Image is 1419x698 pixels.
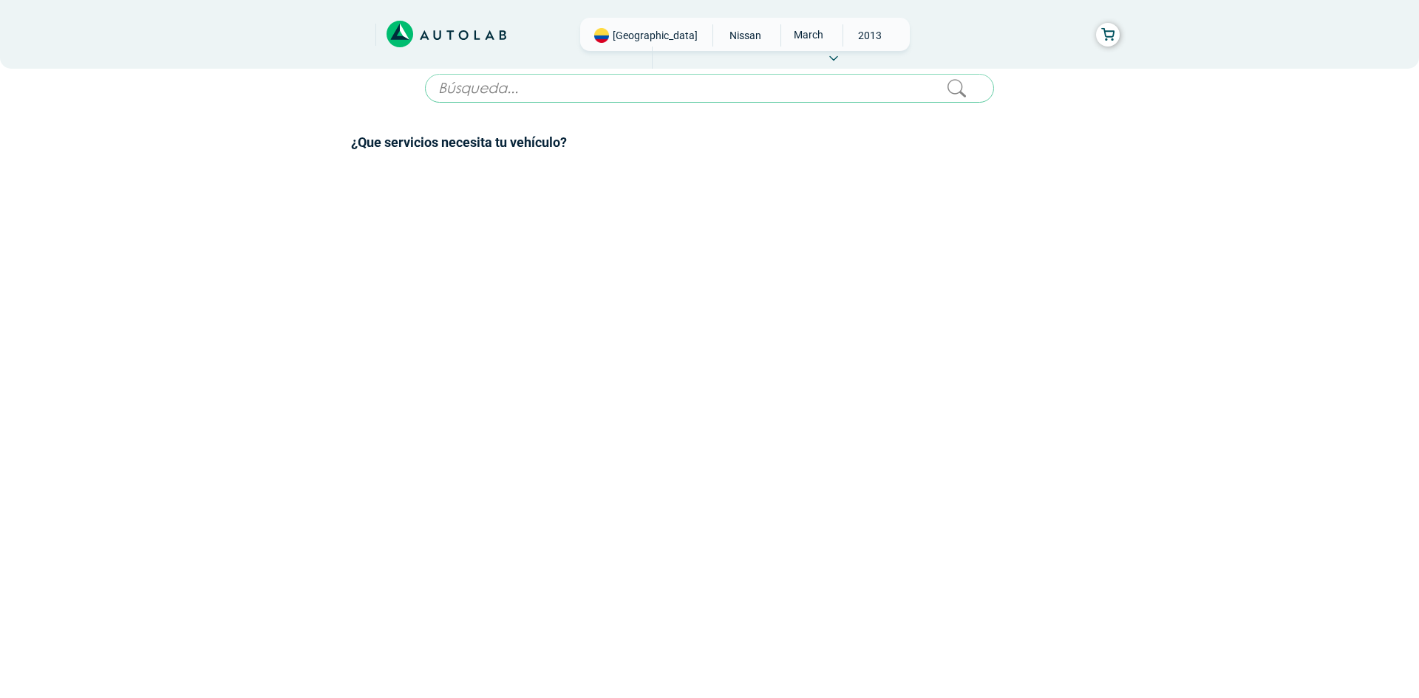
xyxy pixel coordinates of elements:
[594,28,609,43] img: Flag of COLOMBIA
[719,24,772,47] span: NISSAN
[351,133,1068,152] h2: ¿Que servicios necesita tu vehículo?
[843,24,896,47] span: 2013
[613,28,698,43] span: [GEOGRAPHIC_DATA]
[781,24,834,45] span: MARCH
[425,74,994,103] input: Búsqueda...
